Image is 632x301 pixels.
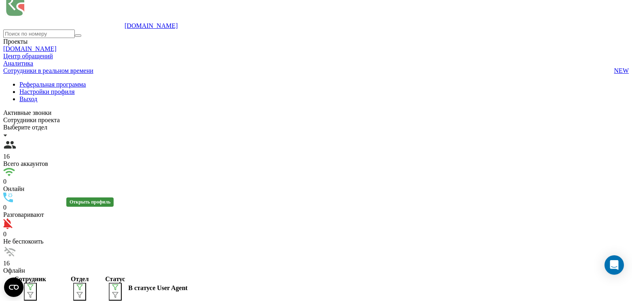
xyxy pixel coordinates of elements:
[57,276,102,283] div: Отдел
[3,267,629,274] div: Офлайн
[3,67,93,74] span: Сотрудники в реальном времени
[4,278,23,297] button: Open CMP widget
[3,185,629,193] div: Онлайн
[3,238,629,245] div: Не беспокоить
[3,117,629,124] div: Сотрудники проекта
[128,284,155,292] div: В статусе
[614,67,629,74] span: NEW
[3,231,629,238] div: 0
[3,38,629,45] div: Проекты
[3,30,75,38] input: Поиск по номеру
[3,53,53,59] a: Центр обращений
[3,45,57,52] a: [DOMAIN_NAME]
[3,178,629,185] div: 0
[104,276,127,283] div: Статус
[3,67,629,74] a: Сотрудники в реальном времениNEW
[605,255,624,275] div: Open Intercom Messenger
[3,60,33,67] a: Аналитика
[3,109,629,117] div: Активные звонки
[157,284,188,292] div: User Agent
[125,22,178,29] a: [DOMAIN_NAME]
[4,276,56,283] div: Сотрудник
[3,260,629,267] div: 16
[3,153,629,160] div: 16
[3,160,629,167] div: Всего аккаунтов
[19,95,38,102] a: Выход
[19,88,75,95] a: Настройки профиля
[3,204,629,211] div: 0
[19,81,86,88] a: Реферальная программа
[66,197,114,207] div: Открыть профиль
[3,211,629,218] div: Разговаривают
[3,124,629,131] div: Выберите отдел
